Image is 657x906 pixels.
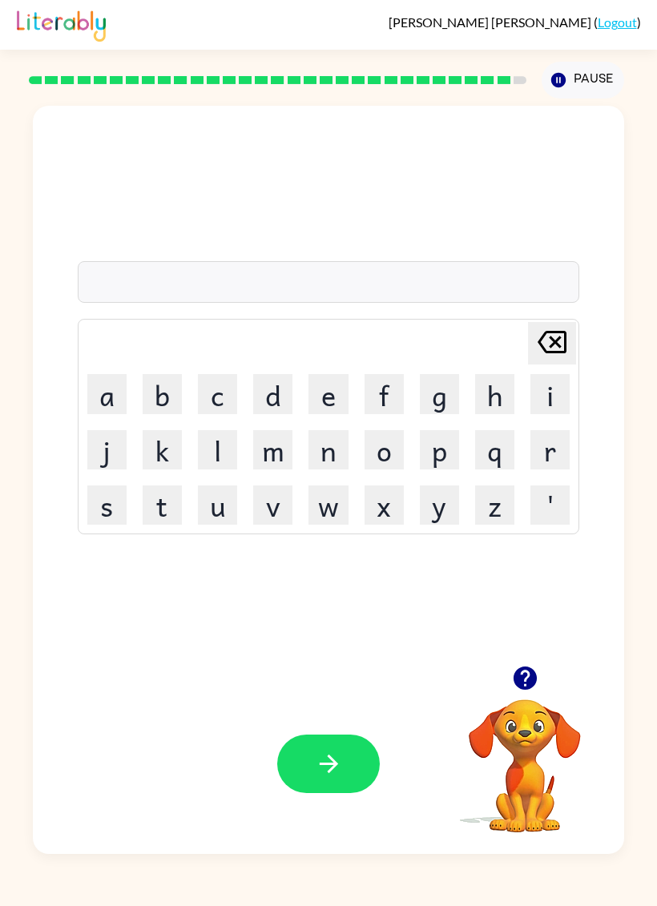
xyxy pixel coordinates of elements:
button: e [308,374,348,413]
button: b [143,374,182,413]
button: j [87,430,127,469]
button: i [530,374,570,413]
button: c [198,374,237,413]
button: s [87,485,127,525]
button: t [143,485,182,525]
button: p [420,430,459,469]
button: n [308,430,348,469]
button: k [143,430,182,469]
button: u [198,485,237,525]
button: h [475,374,514,413]
button: q [475,430,514,469]
button: a [87,374,127,413]
video: Your browser must support playing .mp4 files to use Literably. Please try using another browser. [445,674,605,835]
span: [PERSON_NAME] [PERSON_NAME] [389,14,594,30]
button: f [365,374,404,413]
button: ' [530,485,570,525]
button: l [198,430,237,469]
button: g [420,374,459,413]
button: x [365,485,404,525]
button: Pause [542,62,624,99]
button: r [530,430,570,469]
button: v [253,485,292,525]
button: d [253,374,292,413]
a: Logout [598,14,637,30]
div: ( ) [389,14,641,30]
button: z [475,485,514,525]
img: Literably [17,6,106,42]
button: y [420,485,459,525]
button: o [365,430,404,469]
button: m [253,430,292,469]
button: w [308,485,348,525]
